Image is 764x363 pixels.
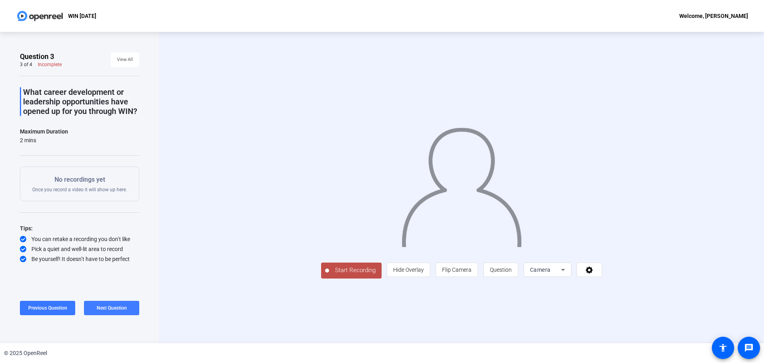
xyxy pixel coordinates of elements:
[20,127,68,136] div: Maximum Duration
[111,53,139,67] button: View All
[321,263,382,279] button: Start Recording
[442,267,472,273] span: Flip Camera
[530,267,551,273] span: Camera
[117,54,133,66] span: View All
[20,61,32,68] div: 3 of 4
[20,255,139,263] div: Be yourself! It doesn’t have to be perfect
[97,305,127,311] span: Next Question
[20,136,68,144] div: 2 mins
[490,267,512,273] span: Question
[23,87,139,116] p: What career development or leadership opportunities have opened up for you through WIN?
[329,266,382,275] span: Start Recording
[20,224,139,233] div: Tips:
[679,11,748,21] div: Welcome, [PERSON_NAME]
[744,343,754,353] mat-icon: message
[84,301,139,315] button: Next Question
[483,263,518,277] button: Question
[20,52,54,61] span: Question 3
[20,235,139,243] div: You can retake a recording you don’t like
[20,301,75,315] button: Previous Question
[20,245,139,253] div: Pick a quiet and well-lit area to record
[28,305,67,311] span: Previous Question
[718,343,728,353] mat-icon: accessibility
[393,267,424,273] span: Hide Overlay
[32,175,127,193] div: Once you record a video it will show up here.
[401,120,522,247] img: overlay
[38,61,62,68] div: Incomplete
[387,263,430,277] button: Hide Overlay
[436,263,478,277] button: Flip Camera
[16,8,64,24] img: OpenReel logo
[68,11,96,21] p: WIN [DATE]
[4,349,47,357] div: © 2025 OpenReel
[32,175,127,184] p: No recordings yet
